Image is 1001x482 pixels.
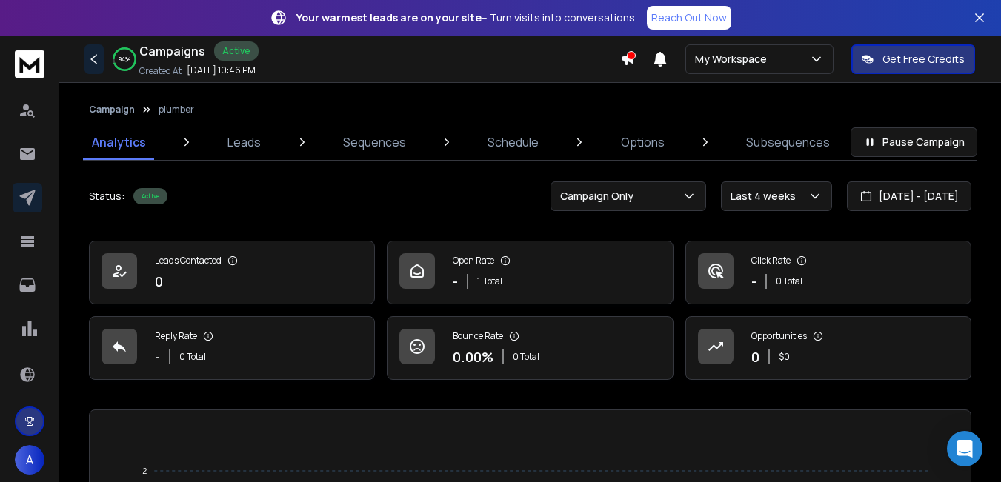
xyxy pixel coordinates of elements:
[453,347,493,367] p: 0.00 %
[751,255,791,267] p: Click Rate
[776,275,802,287] p: 0 Total
[685,316,971,380] a: Opportunities0$0
[513,351,539,363] p: 0 Total
[219,124,270,160] a: Leads
[155,347,160,367] p: -
[612,124,674,160] a: Options
[488,133,539,151] p: Schedule
[296,10,635,25] p: – Turn visits into conversations
[15,50,44,78] img: logo
[453,271,458,292] p: -
[83,124,155,160] a: Analytics
[187,64,256,76] p: [DATE] 10:46 PM
[851,127,977,157] button: Pause Campaign
[882,52,965,67] p: Get Free Credits
[142,466,147,475] tspan: 2
[779,351,790,363] p: $ 0
[851,44,975,74] button: Get Free Credits
[155,271,163,292] p: 0
[479,124,548,160] a: Schedule
[751,271,756,292] p: -
[343,133,406,151] p: Sequences
[159,104,194,116] p: plumber
[647,6,731,30] a: Reach Out Now
[92,133,146,151] p: Analytics
[179,351,206,363] p: 0 Total
[651,10,727,25] p: Reach Out Now
[387,241,673,304] a: Open Rate-1Total
[947,431,982,466] div: Open Intercom Messenger
[15,445,44,475] button: A
[296,10,482,24] strong: Your warmest leads are on your site
[155,255,222,267] p: Leads Contacted
[453,255,494,267] p: Open Rate
[746,133,830,151] p: Subsequences
[227,133,261,151] p: Leads
[89,241,375,304] a: Leads Contacted0
[477,275,480,287] span: 1
[334,124,415,160] a: Sequences
[139,42,205,60] h1: Campaigns
[751,330,807,342] p: Opportunities
[483,275,502,287] span: Total
[453,330,503,342] p: Bounce Rate
[89,104,135,116] button: Campaign
[133,188,167,204] div: Active
[685,241,971,304] a: Click Rate-0 Total
[89,189,124,204] p: Status:
[119,55,130,64] p: 94 %
[560,189,639,204] p: Campaign Only
[751,347,759,367] p: 0
[737,124,839,160] a: Subsequences
[731,189,802,204] p: Last 4 weeks
[695,52,773,67] p: My Workspace
[621,133,665,151] p: Options
[89,316,375,380] a: Reply Rate-0 Total
[214,41,259,61] div: Active
[387,316,673,380] a: Bounce Rate0.00%0 Total
[847,181,971,211] button: [DATE] - [DATE]
[155,330,197,342] p: Reply Rate
[139,65,184,77] p: Created At:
